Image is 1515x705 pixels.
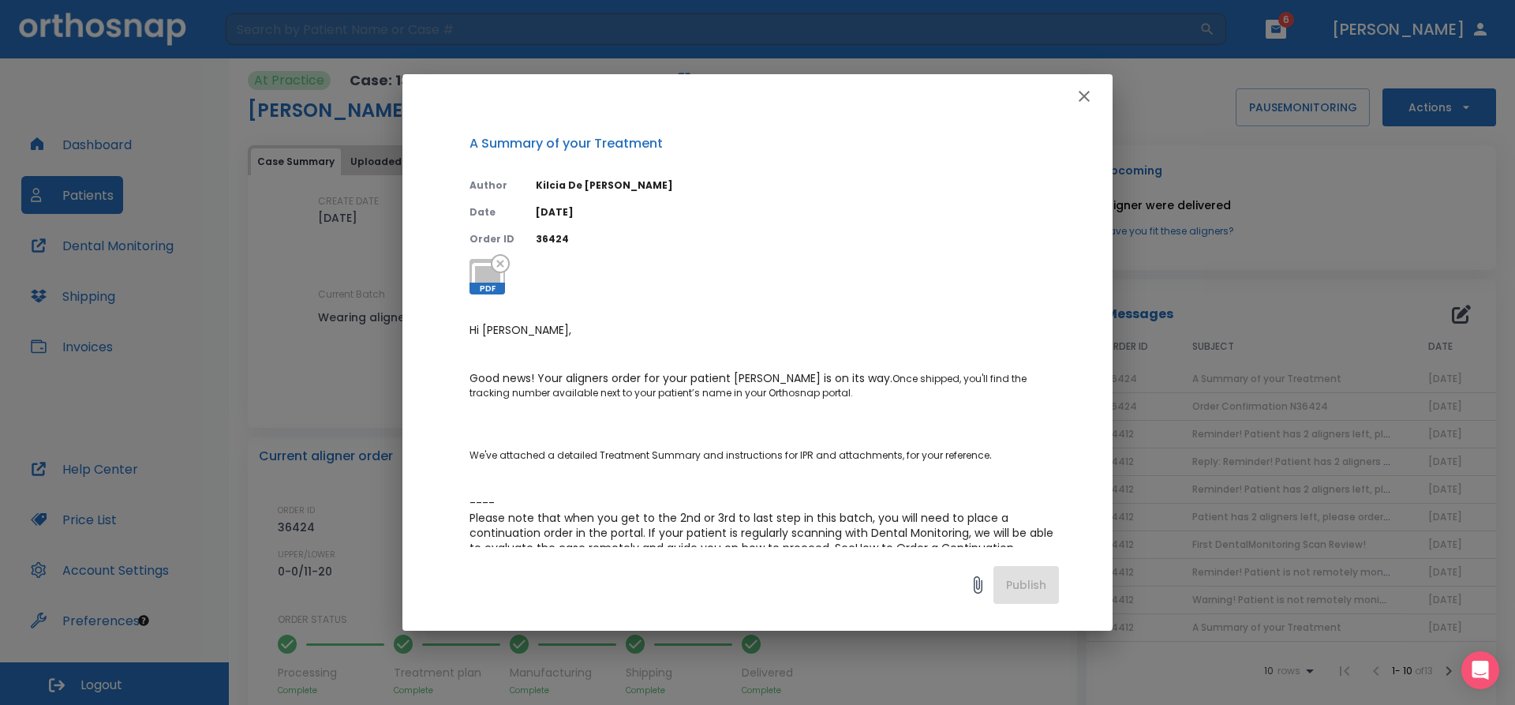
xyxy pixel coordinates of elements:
[469,495,1057,556] span: ---- Please note that when you get to the 2nd or 3rd to last step in this batch, you will need to...
[469,322,571,338] span: Hi [PERSON_NAME],
[469,433,1059,463] p: We've attached a detailed Treatment Summary and instructions for IPR and attachments, for your re...
[855,542,1014,555] a: How to Order a Continuation
[469,232,517,246] p: Order ID
[855,540,1014,556] span: How to Order a Continuation
[536,178,1059,193] p: Kilcia De [PERSON_NAME]
[469,178,517,193] p: Author
[469,371,1059,400] p: Once shipped, you'll find the tracking number available next to your patient’s name in your Ortho...
[469,370,892,386] span: Good news! Your aligners order for your patient [PERSON_NAME] is on its way.
[469,283,505,294] span: PDF
[469,134,1059,153] p: A Summary of your Treatment
[1014,540,1016,556] span: .
[469,205,517,219] p: Date
[536,232,1059,246] p: 36424
[536,205,1059,219] p: [DATE]
[1461,651,1499,689] div: Open Intercom Messenger
[989,447,992,463] span: .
